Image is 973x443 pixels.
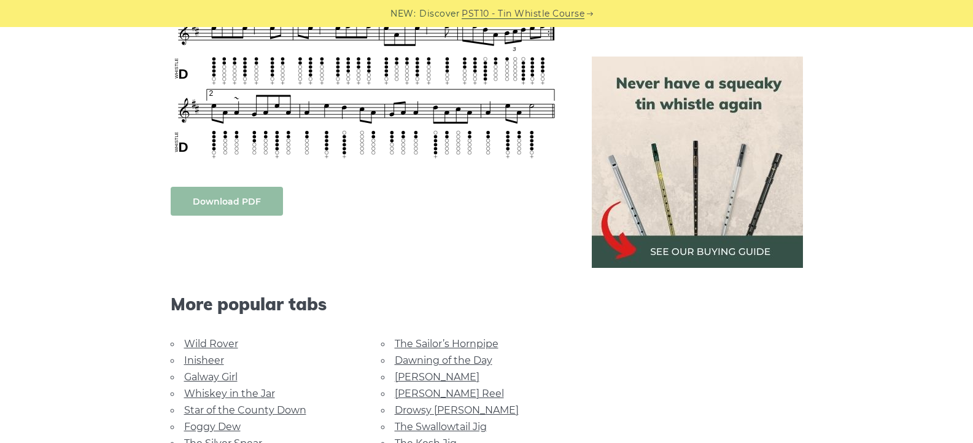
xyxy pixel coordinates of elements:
span: Discover [419,7,460,21]
a: Star of the County Down [184,404,306,416]
a: Whiskey in the Jar [184,388,275,399]
a: Drowsy [PERSON_NAME] [395,404,519,416]
a: Wild Rover [184,338,238,350]
a: Galway Girl [184,371,238,383]
a: PST10 - Tin Whistle Course [462,7,584,21]
a: Foggy Dew [184,421,241,433]
a: Dawning of the Day [395,355,492,366]
img: tin whistle buying guide [592,57,803,268]
a: [PERSON_NAME] Reel [395,388,504,399]
a: [PERSON_NAME] [395,371,479,383]
a: The Sailor’s Hornpipe [395,338,498,350]
a: Download PDF [171,187,283,216]
a: Inisheer [184,355,224,366]
span: More popular tabs [171,294,562,315]
a: The Swallowtail Jig [395,421,487,433]
span: NEW: [390,7,416,21]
